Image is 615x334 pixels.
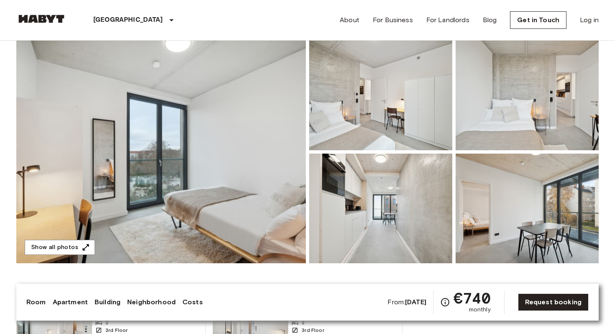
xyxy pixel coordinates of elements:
[469,306,491,314] span: monthly
[340,15,359,25] a: About
[580,15,599,25] a: Log in
[405,298,426,306] b: [DATE]
[16,15,67,23] img: Habyt
[456,154,599,263] img: Picture of unit DE-01-264-005-03H
[182,297,203,307] a: Costs
[510,11,566,29] a: Get in Touch
[16,283,599,296] span: All rooms in this apartment
[302,319,305,326] span: 3
[518,293,589,311] a: Request booking
[387,298,426,307] span: From:
[105,319,108,326] span: 3
[53,297,88,307] a: Apartment
[302,326,324,334] span: 3rd Floor
[16,41,306,263] img: Marketing picture of unit DE-01-264-005-03H
[25,240,95,255] button: Show all photos
[127,297,176,307] a: Neighborhood
[426,15,469,25] a: For Landlords
[93,15,163,25] p: [GEOGRAPHIC_DATA]
[309,154,452,263] img: Picture of unit DE-01-264-005-03H
[26,297,46,307] a: Room
[373,15,413,25] a: For Business
[483,15,497,25] a: Blog
[309,41,452,150] img: Picture of unit DE-01-264-005-03H
[456,41,599,150] img: Picture of unit DE-01-264-005-03H
[105,326,128,334] span: 3rd Floor
[440,297,450,307] svg: Check cost overview for full price breakdown. Please note that discounts apply to new joiners onl...
[95,297,120,307] a: Building
[454,290,491,306] span: €740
